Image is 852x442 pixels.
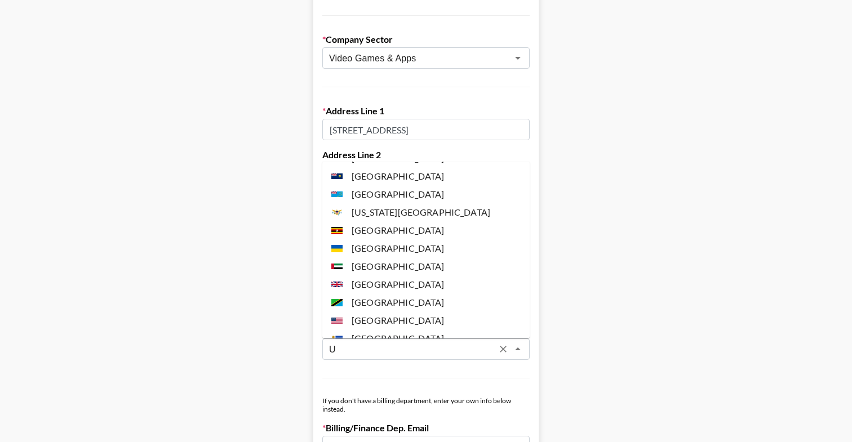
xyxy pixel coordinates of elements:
[322,105,530,117] label: Address Line 1
[322,221,530,239] li: [GEOGRAPHIC_DATA]
[322,149,530,160] label: Address Line 2
[322,239,530,257] li: [GEOGRAPHIC_DATA]
[322,311,530,329] li: [GEOGRAPHIC_DATA]
[510,341,526,357] button: Close
[322,167,530,185] li: [GEOGRAPHIC_DATA]
[322,396,530,413] div: If you don't have a billing department, enter your own info below instead.
[495,341,511,357] button: Clear
[510,50,526,66] button: Open
[322,422,530,434] label: Billing/Finance Dep. Email
[322,185,530,203] li: [GEOGRAPHIC_DATA]
[322,257,530,275] li: [GEOGRAPHIC_DATA]
[322,329,530,347] li: [GEOGRAPHIC_DATA]
[322,34,530,45] label: Company Sector
[322,203,530,221] li: [US_STATE][GEOGRAPHIC_DATA]
[322,293,530,311] li: [GEOGRAPHIC_DATA]
[322,275,530,293] li: [GEOGRAPHIC_DATA]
